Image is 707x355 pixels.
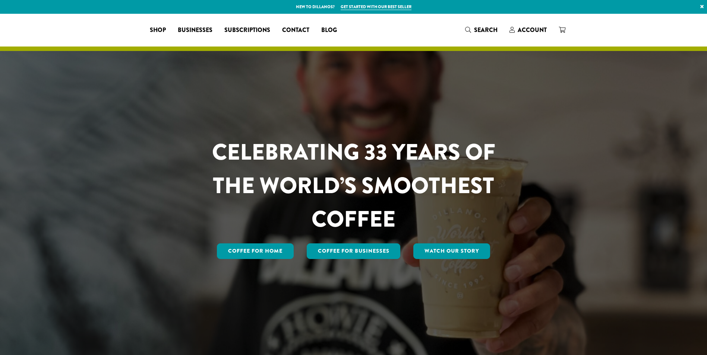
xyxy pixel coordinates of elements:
span: Shop [150,26,166,35]
span: Subscriptions [224,26,270,35]
a: Search [459,24,504,36]
a: Coffee For Businesses [307,243,401,259]
span: Account [518,26,547,34]
a: Get started with our best seller [341,4,411,10]
span: Businesses [178,26,212,35]
span: Blog [321,26,337,35]
span: Contact [282,26,309,35]
a: Watch Our Story [413,243,490,259]
h1: CELEBRATING 33 YEARS OF THE WORLD’S SMOOTHEST COFFEE [190,135,517,236]
span: Search [474,26,498,34]
a: Coffee for Home [217,243,294,259]
a: Shop [144,24,172,36]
